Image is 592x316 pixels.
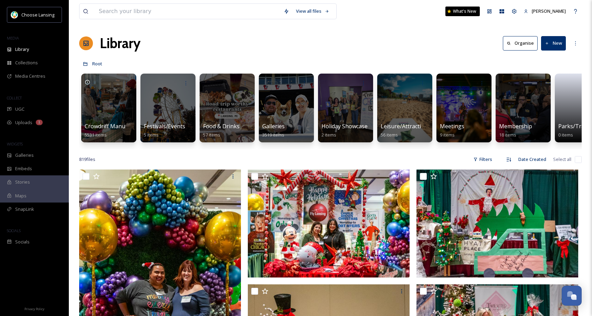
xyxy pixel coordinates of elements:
[470,153,496,166] div: Filters
[15,73,45,79] span: Media Centres
[85,122,156,130] span: Crowdriff Manual Approved
[7,228,21,233] span: SOCIALS
[558,122,590,130] span: Parks/Trails
[11,11,18,18] img: logo.jpeg
[15,179,30,185] span: Stories
[416,170,578,277] img: Holiday Showcasw 2024 (32).jpg
[440,132,455,138] span: 9 items
[15,119,32,126] span: Uploads
[203,123,240,138] a: Food & Drinks57 items
[558,132,573,138] span: 0 items
[144,122,185,130] span: Festivals/Events
[532,8,566,14] span: [PERSON_NAME]
[7,35,19,41] span: MEDIA
[321,132,336,138] span: 2 items
[24,304,44,313] a: Privacy Policy
[7,141,23,146] span: WIDGETS
[381,132,398,138] span: 56 items
[248,170,410,277] img: Holiday Showcasw 2024 (33).jpg
[15,206,34,213] span: SnapLink
[440,122,464,130] span: Meetings
[203,132,220,138] span: 57 items
[520,4,569,18] a: [PERSON_NAME]
[499,122,532,130] span: Membership
[558,123,590,138] a: Parks/Trails0 items
[79,156,95,163] span: 819 file s
[562,286,582,306] button: Open Chat
[499,132,516,138] span: 18 items
[7,95,22,100] span: COLLECT
[321,122,368,130] span: Holiday Showcase
[499,123,532,138] a: Membership18 items
[203,122,240,130] span: Food & Drinks
[445,7,480,16] a: What's New
[36,120,43,125] div: 1
[440,123,464,138] a: Meetings9 items
[262,123,285,138] a: Galleries3519 items
[15,59,38,66] span: Collections
[381,123,431,138] a: Leisure/Attractions56 items
[15,165,32,172] span: Embeds
[381,122,431,130] span: Leisure/Attractions
[85,123,156,138] a: Crowdriff Manual Approved5531 items
[321,123,368,138] a: Holiday Showcase2 items
[15,46,29,53] span: Library
[503,36,538,50] button: Organise
[144,123,185,138] a: Festivals/Events5 items
[541,36,566,50] button: New
[15,193,27,199] span: Maps
[262,132,284,138] span: 3519 items
[24,307,44,311] span: Privacy Policy
[85,132,107,138] span: 5531 items
[144,132,159,138] span: 5 items
[100,33,140,54] a: Library
[21,12,54,18] span: Choose Lansing
[95,4,280,19] input: Search your library
[553,156,571,163] span: Select all
[15,152,34,159] span: Galleries
[293,4,333,18] a: View all files
[92,59,102,68] a: Root
[515,153,550,166] div: Date Created
[15,239,30,245] span: Socials
[15,106,24,112] span: UGC
[262,122,285,130] span: Galleries
[92,61,102,67] span: Root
